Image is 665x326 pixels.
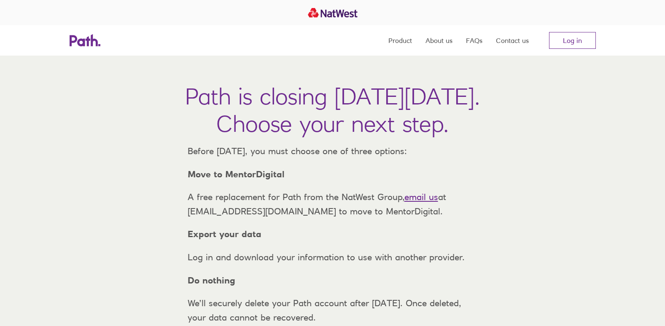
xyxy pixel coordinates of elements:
[549,32,596,49] a: Log in
[181,144,485,158] p: Before [DATE], you must choose one of three options:
[188,169,285,179] strong: Move to MentorDigital
[425,25,452,56] a: About us
[188,229,261,239] strong: Export your data
[181,250,485,265] p: Log in and download your information to use with another provider.
[496,25,529,56] a: Contact us
[181,296,485,324] p: We’ll securely delete your Path account after [DATE]. Once deleted, your data cannot be recovered.
[466,25,482,56] a: FAQs
[188,275,235,286] strong: Do nothing
[388,25,412,56] a: Product
[404,192,438,202] a: email us
[181,190,485,218] p: A free replacement for Path from the NatWest Group, at [EMAIL_ADDRESS][DOMAIN_NAME] to move to Me...
[185,83,480,137] h1: Path is closing [DATE][DATE]. Choose your next step.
